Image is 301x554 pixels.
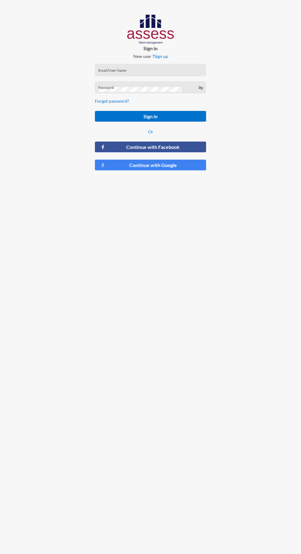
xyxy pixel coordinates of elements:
[90,54,211,59] p: New user ?
[95,160,206,170] button: Continue with Google
[127,15,174,44] img: AssessLogoo.svg
[154,54,168,59] a: Sign up
[95,111,206,122] button: Sign in
[95,98,129,104] a: Forgot password?
[95,129,206,134] p: Or
[95,142,206,152] button: Continue with Facebook
[90,45,211,51] p: Sign in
